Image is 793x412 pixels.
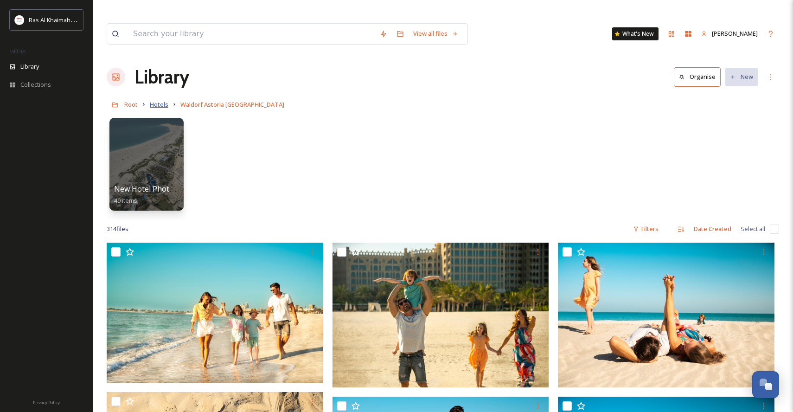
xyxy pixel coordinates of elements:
[114,184,238,194] span: New Hotel Photo - Post Renovation
[180,99,284,110] a: Waldorf Astoria [GEOGRAPHIC_DATA]
[20,62,39,71] span: Library
[180,100,284,109] span: Waldorf Astoria [GEOGRAPHIC_DATA]
[114,185,238,205] a: New Hotel Photo - Post Renovation49 items
[9,48,26,55] span: MEDIA
[752,371,779,398] button: Open Chat
[150,99,168,110] a: Hotels
[124,99,138,110] a: Root
[409,25,463,43] a: View all files
[558,243,774,387] img: Family at Waldorf Astoria Ras Al Khaimah (14).jpg
[15,15,24,25] img: Logo_RAKTDA_RGB-01.png
[20,80,51,89] span: Collections
[107,225,128,233] span: 314 file s
[697,25,762,43] a: [PERSON_NAME]
[333,243,549,387] img: Family at Waldorf Astoria Ras Al Khaimah (15).jpg
[29,15,160,24] span: Ras Al Khaimah Tourism Development Authority
[725,68,758,86] button: New
[114,196,137,205] span: 49 items
[712,29,758,38] span: [PERSON_NAME]
[689,220,736,238] div: Date Created
[612,27,659,40] a: What's New
[128,24,375,44] input: Search your library
[741,225,765,233] span: Select all
[628,220,663,238] div: Filters
[107,243,323,383] img: Family at Waldorf Astoria Ras Al Khaimah (16).jpg
[674,67,721,86] button: Organise
[33,399,60,406] span: Privacy Policy
[150,100,168,109] span: Hotels
[124,100,138,109] span: Root
[33,396,60,407] a: Privacy Policy
[134,63,189,91] a: Library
